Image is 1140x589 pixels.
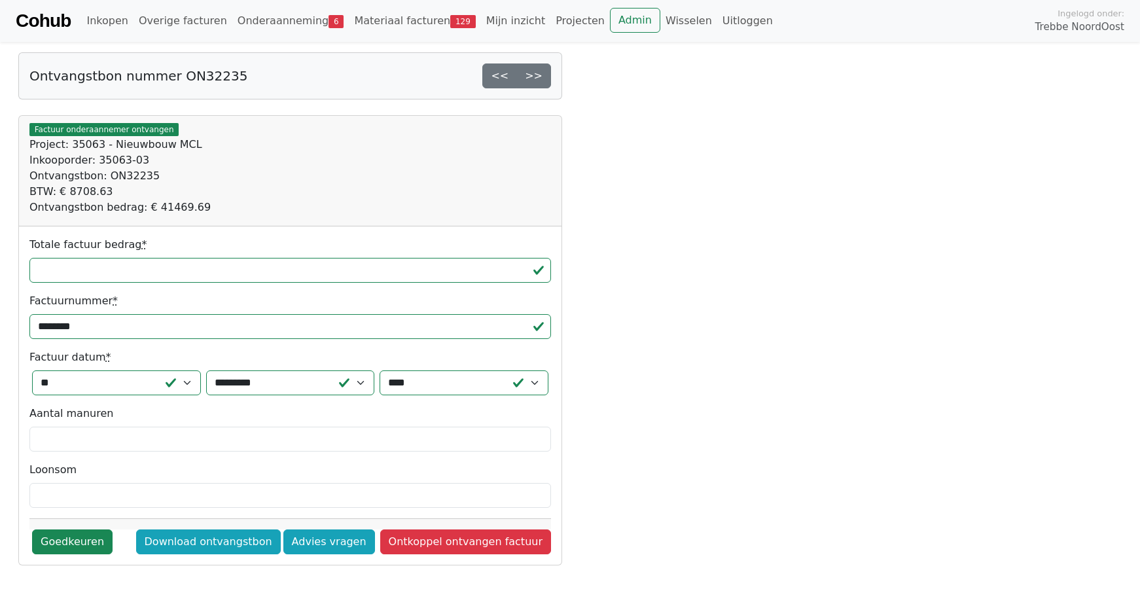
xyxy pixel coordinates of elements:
span: Factuur onderaannemer ontvangen [29,123,179,136]
a: Advies vragen [283,529,375,554]
a: Cohub [16,5,71,37]
abbr: required [106,351,111,363]
a: >> [516,63,551,88]
h5: Ontvangstbon nummer ON32235 [29,68,247,84]
a: Goedkeuren [32,529,113,554]
a: Uitloggen [717,8,778,34]
a: Projecten [550,8,610,34]
label: Totale factuur bedrag [29,237,147,253]
span: Trebbe NoordOost [1035,20,1124,35]
span: Ingelogd onder: [1058,7,1124,20]
div: Ontvangstbon bedrag: € 41469.69 [29,200,551,215]
a: Ontkoppel ontvangen factuur [380,529,551,554]
span: 129 [450,15,476,28]
label: Factuurnummer [29,293,118,309]
abbr: required [141,238,147,251]
a: Onderaanneming6 [232,8,349,34]
a: Download ontvangstbon [136,529,281,554]
span: 6 [329,15,344,28]
a: Mijn inzicht [481,8,551,34]
a: Wisselen [660,8,717,34]
div: Project: 35063 - Nieuwbouw MCL [29,137,551,152]
a: Materiaal facturen129 [349,8,480,34]
div: BTW: € 8708.63 [29,184,551,200]
a: Admin [610,8,660,33]
div: Inkooporder: 35063-03 [29,152,551,168]
a: Inkopen [81,8,133,34]
a: Overige facturen [134,8,232,34]
div: Ontvangstbon: ON32235 [29,168,551,184]
abbr: required [113,294,118,307]
label: Factuur datum [29,349,111,365]
a: << [482,63,517,88]
label: Aantal manuren [29,406,113,421]
label: Loonsom [29,462,77,478]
